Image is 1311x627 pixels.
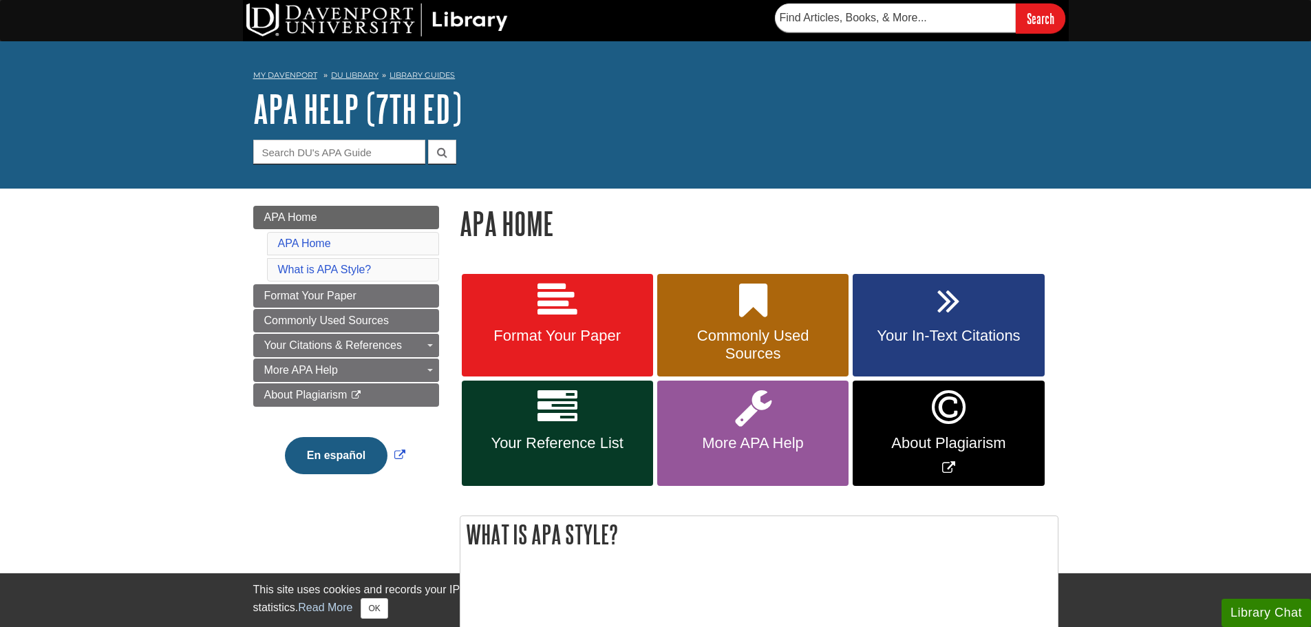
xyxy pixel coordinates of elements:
[472,327,643,345] span: Format Your Paper
[281,449,409,461] a: Link opens in new window
[668,434,838,452] span: More APA Help
[863,434,1034,452] span: About Plagiarism
[278,264,372,275] a: What is APA Style?
[462,381,653,486] a: Your Reference List
[657,381,849,486] a: More APA Help
[278,237,331,249] a: APA Home
[253,70,317,81] a: My Davenport
[253,383,439,407] a: About Plagiarism
[246,3,508,36] img: DU Library
[853,381,1044,486] a: Link opens in new window
[264,339,402,351] span: Your Citations & References
[264,364,338,376] span: More APA Help
[298,602,352,613] a: Read More
[361,598,387,619] button: Close
[460,206,1058,241] h1: APA Home
[253,206,439,229] a: APA Home
[253,582,1058,619] div: This site uses cookies and records your IP address for usage statistics. Additionally, we use Goo...
[264,211,317,223] span: APA Home
[1222,599,1311,627] button: Library Chat
[253,334,439,357] a: Your Citations & References
[253,309,439,332] a: Commonly Used Sources
[350,391,362,400] i: This link opens in a new window
[264,315,389,326] span: Commonly Used Sources
[264,290,356,301] span: Format Your Paper
[657,274,849,377] a: Commonly Used Sources
[1016,3,1065,33] input: Search
[390,70,455,80] a: Library Guides
[253,284,439,308] a: Format Your Paper
[775,3,1016,32] input: Find Articles, Books, & More...
[253,140,425,164] input: Search DU's APA Guide
[253,66,1058,88] nav: breadcrumb
[460,516,1058,553] h2: What is APA Style?
[253,87,462,130] a: APA Help (7th Ed)
[775,3,1065,33] form: Searches DU Library's articles, books, and more
[462,274,653,377] a: Format Your Paper
[285,437,387,474] button: En español
[264,389,348,401] span: About Plagiarism
[253,206,439,498] div: Guide Page Menu
[863,327,1034,345] span: Your In-Text Citations
[668,327,838,363] span: Commonly Used Sources
[331,70,379,80] a: DU Library
[472,434,643,452] span: Your Reference List
[853,274,1044,377] a: Your In-Text Citations
[253,359,439,382] a: More APA Help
